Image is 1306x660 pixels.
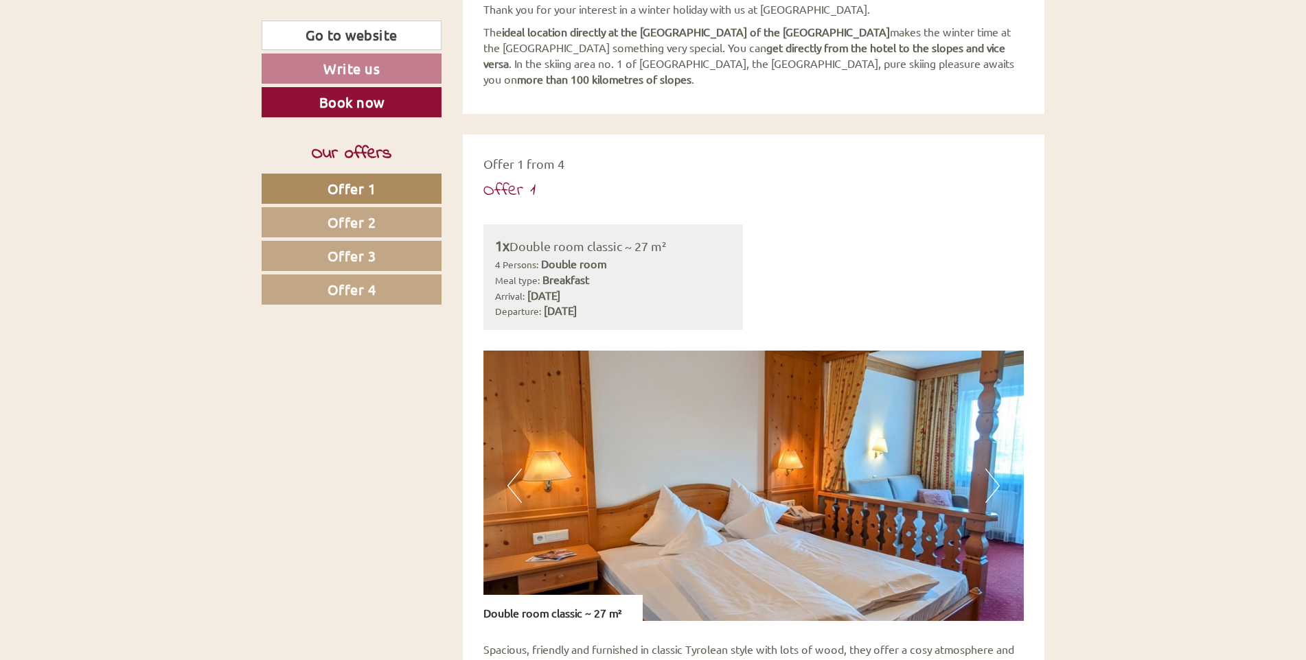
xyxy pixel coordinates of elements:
[495,274,540,286] small: Meal type:
[483,595,643,621] div: Double room classic ~ 27 m²
[483,40,1005,70] strong: get directly from the hotel to the slopes and vice versa
[246,10,295,34] div: [DATE]
[495,290,525,302] small: Arrival:
[262,21,442,50] a: Go to website
[495,305,541,317] small: Departure:
[483,24,1024,86] p: The makes the winter time at the [GEOGRAPHIC_DATA] something very special. You can . In the skiin...
[380,40,520,51] div: You
[262,87,442,117] a: Book now
[466,355,541,386] button: Send
[495,236,732,256] div: Double room classic ~ 27 m²
[328,180,376,197] span: Offer 1
[374,37,531,79] div: Hello, how can we help you?
[483,156,564,171] span: Offer 1 from 4
[495,237,509,254] b: 1x
[985,469,1000,503] button: Next
[328,281,376,298] span: Offer 4
[495,258,538,270] small: 4 Persons:
[380,67,520,76] small: 08:52
[502,25,890,38] strong: ideal location directly at the [GEOGRAPHIC_DATA] of the [GEOGRAPHIC_DATA]
[527,288,560,302] b: [DATE]
[507,469,522,503] button: Previous
[483,1,1024,17] p: Thank you for your interest in a winter holiday with us at [GEOGRAPHIC_DATA].
[262,141,442,167] div: Our offers
[542,272,589,286] b: Breakfast
[517,72,691,86] strong: more than 100 kilometres of slopes
[541,257,606,270] b: Double room
[262,54,442,84] a: Write us
[483,178,536,204] div: Offer 1
[328,213,376,231] span: Offer 2
[483,351,1024,621] img: image
[544,303,577,317] b: [DATE]
[328,247,376,264] span: Offer 3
